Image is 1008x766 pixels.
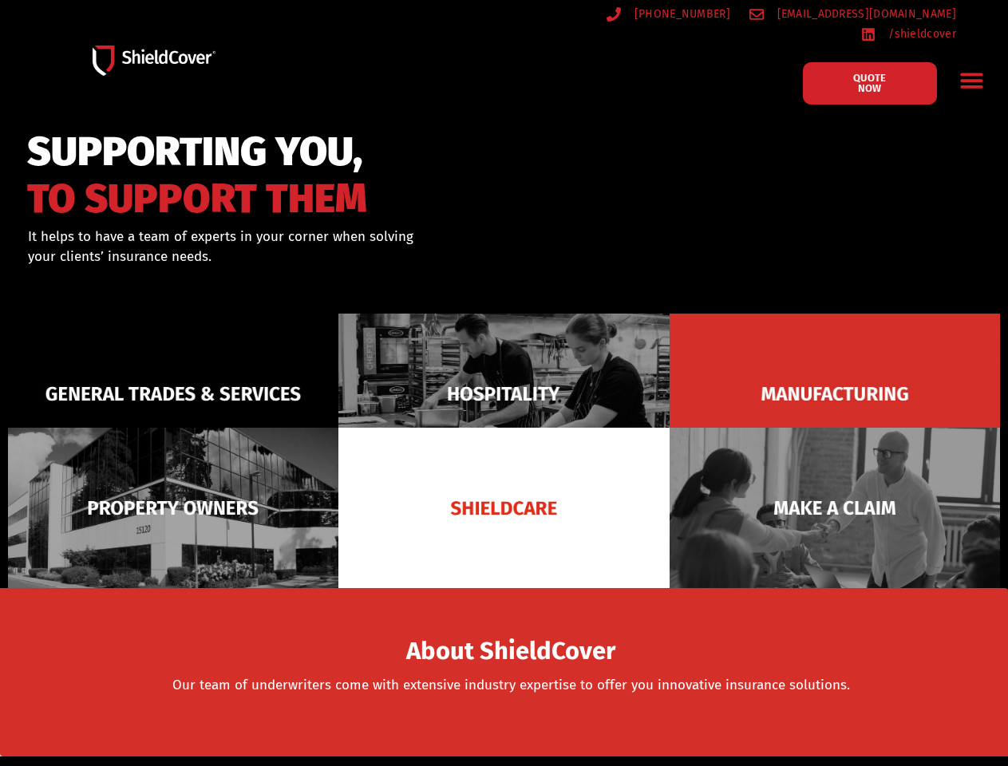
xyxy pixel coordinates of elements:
[27,136,367,168] span: SUPPORTING YOU,
[28,247,567,267] p: your clients’ insurance needs.
[406,642,615,661] span: About ShieldCover
[172,677,850,693] a: Our team of underwriters come with extensive industry expertise to offer you innovative insurance...
[841,73,899,93] span: QUOTE NOW
[28,227,567,267] div: It helps to have a team of experts in your corner when solving
[773,4,956,24] span: [EMAIL_ADDRESS][DOMAIN_NAME]
[953,61,990,99] div: Menu Toggle
[93,45,215,76] img: Shield-Cover-Underwriting-Australia-logo-full
[884,24,956,44] span: /shieldcover
[749,4,956,24] a: [EMAIL_ADDRESS][DOMAIN_NAME]
[861,24,956,44] a: /shieldcover
[803,62,937,105] a: QUOTE NOW
[607,4,730,24] a: [PHONE_NUMBER]
[406,646,615,662] a: About ShieldCover
[630,4,730,24] span: [PHONE_NUMBER]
